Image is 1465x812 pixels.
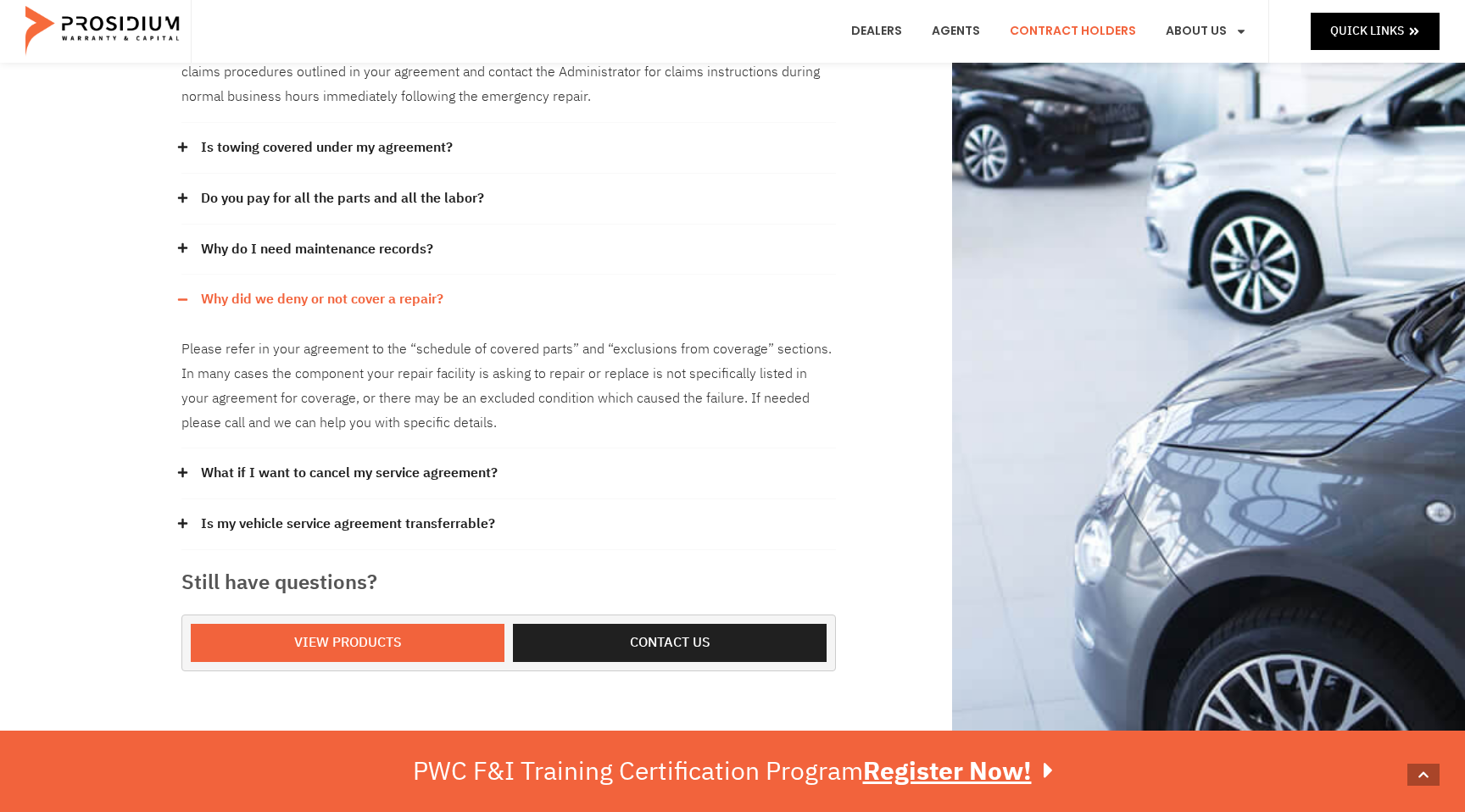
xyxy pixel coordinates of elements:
div: Is towing covered under my agreement? [181,123,836,174]
div: Why did we deny or not cover a repair? [181,275,836,325]
a: View Products [191,624,504,662]
span: Quick Links [1330,20,1404,42]
a: Why do I need maintenance records? [201,237,433,262]
a: What if I want to cancel my service agreement? [201,461,498,486]
u: Register Now! [863,752,1032,790]
h3: Still have questions? [181,567,836,598]
a: Contact us [513,624,827,662]
a: Quick Links [1311,13,1440,49]
div: Why do I need maintenance records? [181,225,836,275]
a: Why did we deny or not cover a repair? [201,287,443,312]
div: Why did we deny or not cover a repair? [181,325,836,448]
span: View Products [294,631,402,655]
div: Do you pay for all the parts and all the labor? [181,174,836,225]
span: Contact us [630,631,710,655]
div: What if I want to cancel my service agreement? [181,448,836,499]
a: Is towing covered under my agreement? [201,136,453,160]
div: Is my vehicle service agreement transferrable? [181,499,836,550]
a: Do you pay for all the parts and all the labor? [201,186,484,211]
div: PWC F&I Training Certification Program [413,756,1053,787]
a: Is my vehicle service agreement transferrable? [201,512,495,537]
